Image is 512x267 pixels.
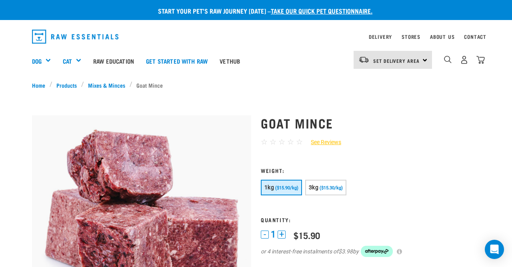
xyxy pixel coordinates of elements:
[430,35,454,38] a: About Us
[32,56,42,66] a: Dog
[261,116,480,130] h1: Goat Mince
[271,230,276,239] span: 1
[460,56,468,64] img: user.png
[320,185,343,191] span: ($15.30/kg)
[369,35,392,38] a: Delivery
[264,184,274,191] span: 1kg
[476,56,485,64] img: home-icon@2x.png
[278,137,285,147] span: ☆
[287,137,294,147] span: ☆
[271,9,372,12] a: take our quick pet questionnaire.
[275,185,298,191] span: ($15.90/kg)
[464,35,486,38] a: Contact
[261,180,302,195] button: 1kg ($15.90/kg)
[402,35,420,38] a: Stores
[140,45,214,77] a: Get started with Raw
[261,167,480,173] h3: Weight:
[87,45,140,77] a: Raw Education
[32,81,480,89] nav: breadcrumbs
[52,81,81,89] a: Products
[32,30,118,44] img: Raw Essentials Logo
[305,180,346,195] button: 3kg ($15.30/kg)
[261,231,269,239] button: -
[338,247,353,256] span: $3.98
[361,246,393,257] img: Afterpay
[309,184,318,191] span: 3kg
[358,56,369,63] img: van-moving.png
[444,56,452,63] img: home-icon-1@2x.png
[278,231,286,239] button: +
[296,137,303,147] span: ☆
[261,137,268,147] span: ☆
[261,217,480,223] h3: Quantity:
[485,240,504,259] div: Open Intercom Messenger
[26,26,486,47] nav: dropdown navigation
[270,137,276,147] span: ☆
[294,230,320,240] div: $15.90
[373,59,420,62] span: Set Delivery Area
[32,81,50,89] a: Home
[84,81,130,89] a: Mixes & Minces
[63,56,72,66] a: Cat
[261,246,480,257] div: or 4 interest-free instalments of by
[303,138,341,147] a: See Reviews
[214,45,246,77] a: Vethub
